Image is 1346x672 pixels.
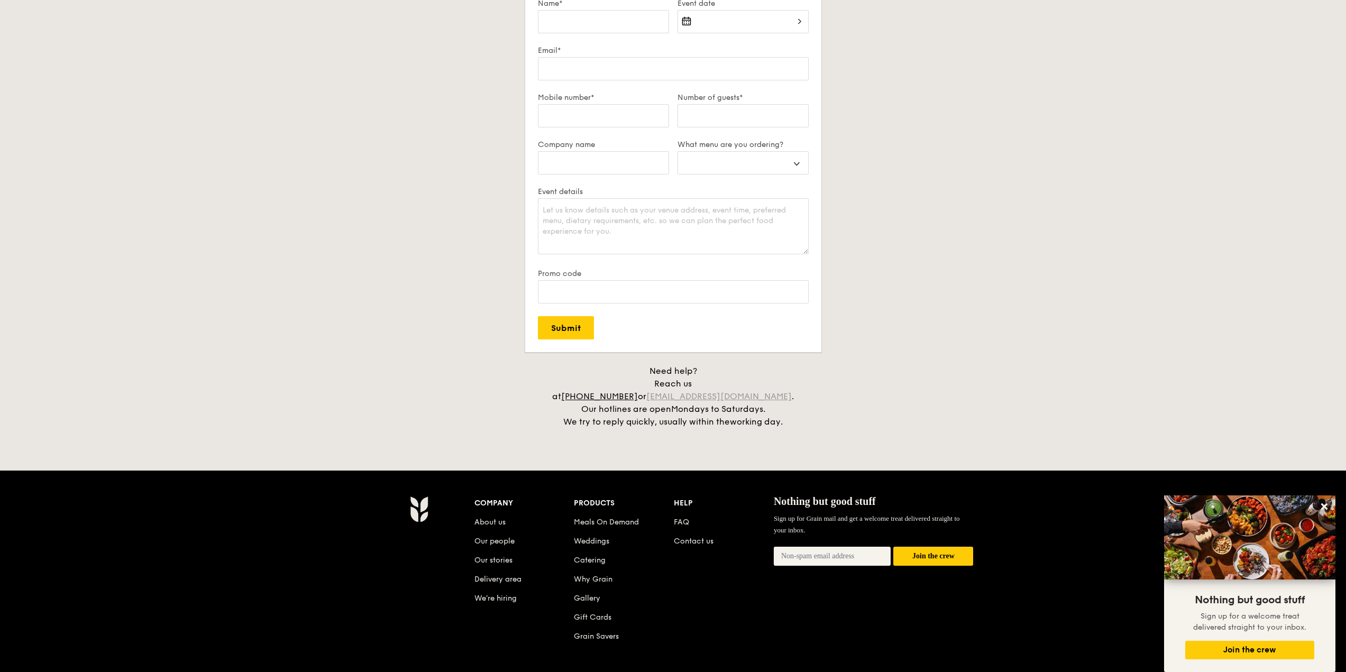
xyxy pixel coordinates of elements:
[474,556,512,565] a: Our stories
[1316,498,1333,515] button: Close
[474,537,515,546] a: Our people
[574,575,612,584] a: Why Grain
[538,187,809,196] label: Event details
[538,269,809,278] label: Promo code
[574,632,619,641] a: Grain Savers
[677,140,809,149] label: What menu are you ordering?
[474,518,506,527] a: About us
[474,575,521,584] a: Delivery area
[677,93,809,102] label: Number of guests*
[538,316,594,339] input: Submit
[671,404,765,414] span: Mondays to Saturdays.
[774,547,891,566] input: Non-spam email address
[574,594,600,603] a: Gallery
[1164,495,1335,579] img: DSC07876-Edit02-Large.jpeg
[410,496,428,522] img: AYc88T3wAAAABJRU5ErkJggg==
[538,93,669,102] label: Mobile number*
[574,613,611,622] a: Gift Cards
[674,496,774,511] div: Help
[474,496,574,511] div: Company
[538,46,809,55] label: Email*
[574,496,674,511] div: Products
[674,537,713,546] a: Contact us
[1193,612,1306,632] span: Sign up for a welcome treat delivered straight to your inbox.
[541,365,805,428] div: Need help? Reach us at or . Our hotlines are open We try to reply quickly, usually within the
[774,495,876,507] span: Nothing but good stuff
[893,547,973,566] button: Join the crew
[574,556,606,565] a: Catering
[730,417,783,427] span: working day.
[574,518,639,527] a: Meals On Demand
[1185,641,1314,659] button: Join the crew
[538,198,809,254] textarea: Let us know details such as your venue address, event time, preferred menu, dietary requirements,...
[574,537,609,546] a: Weddings
[1195,594,1305,606] span: Nothing but good stuff
[774,514,960,534] span: Sign up for Grain mail and get a welcome treat delivered straight to your inbox.
[646,391,792,401] a: [EMAIL_ADDRESS][DOMAIN_NAME]
[474,594,517,603] a: We’re hiring
[538,140,669,149] label: Company name
[674,518,689,527] a: FAQ
[561,391,638,401] a: [PHONE_NUMBER]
